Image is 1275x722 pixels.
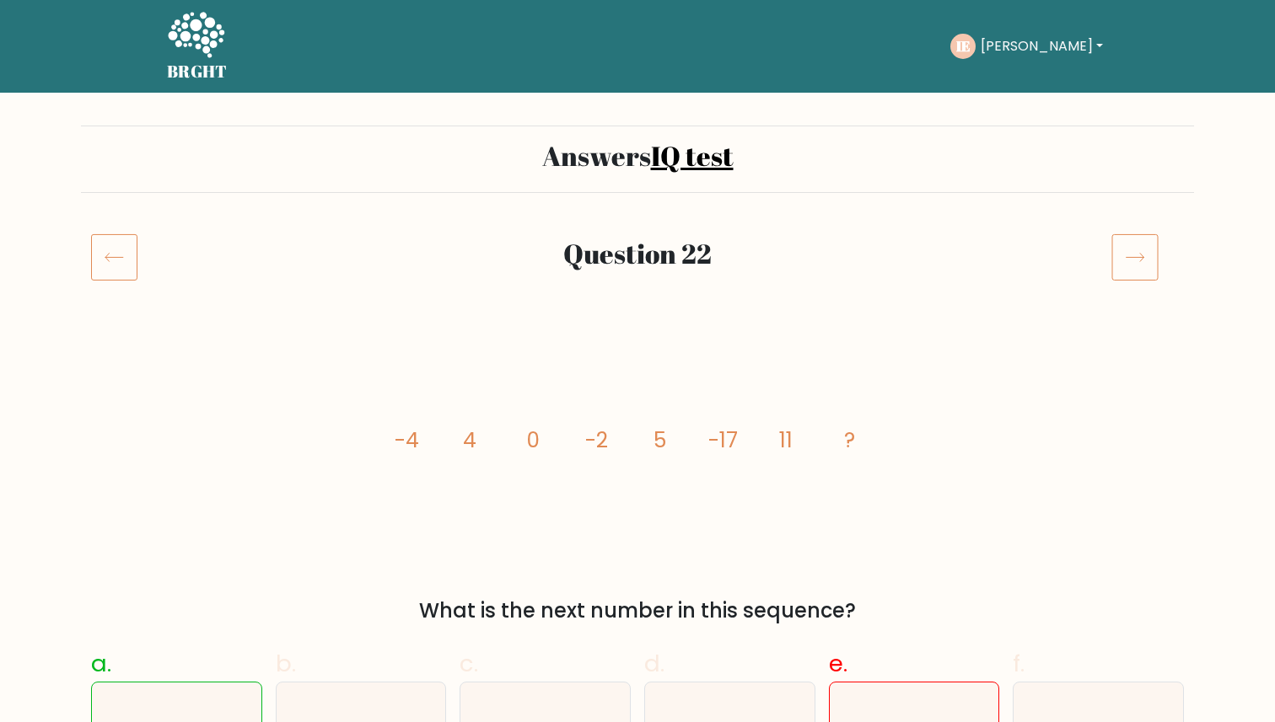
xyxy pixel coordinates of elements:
[101,596,1174,626] div: What is the next number in this sequence?
[829,647,847,680] span: e.
[779,425,793,455] tspan: 11
[644,647,664,680] span: d.
[654,425,666,455] tspan: 5
[708,425,738,455] tspan: -17
[585,425,608,455] tspan: -2
[955,36,970,56] text: IE
[91,140,1184,172] h2: Answers
[463,425,476,455] tspan: 4
[395,425,419,455] tspan: -4
[276,647,296,680] span: b.
[976,35,1108,57] button: [PERSON_NAME]
[167,62,228,82] h5: BRGHT
[167,7,228,86] a: BRGHT
[1013,647,1025,680] span: f.
[460,647,478,680] span: c.
[91,647,111,680] span: a.
[844,425,855,455] tspan: ?
[651,137,734,174] a: IQ test
[184,238,1091,270] h2: Question 22
[526,425,540,455] tspan: 0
